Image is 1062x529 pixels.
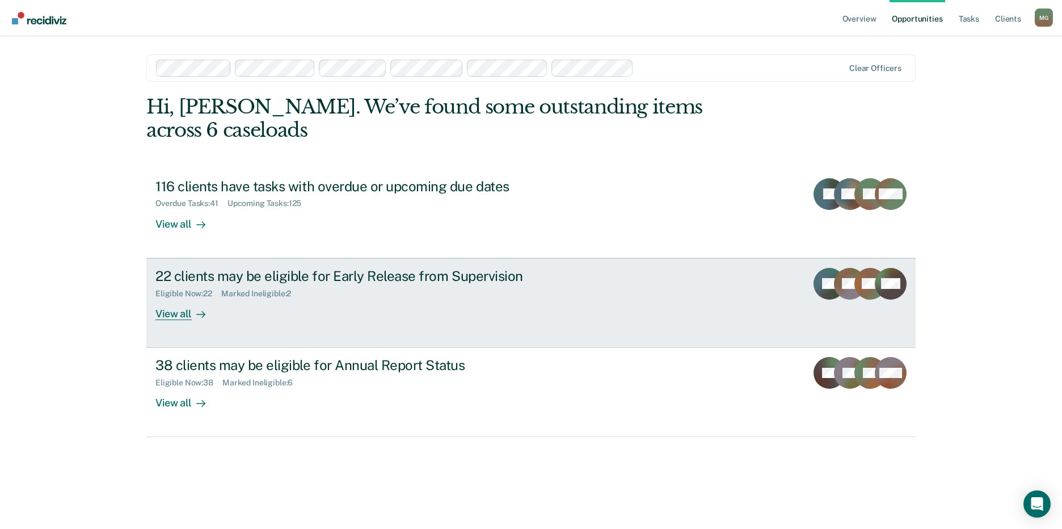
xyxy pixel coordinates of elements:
a: 22 clients may be eligible for Early Release from SupervisionEligible Now:22Marked Ineligible:2Vi... [146,258,916,348]
div: Clear officers [849,64,901,73]
div: Marked Ineligible : 2 [221,289,300,299]
img: Recidiviz [12,12,66,24]
div: Open Intercom Messenger [1023,490,1051,518]
div: View all [155,298,219,320]
div: Upcoming Tasks : 125 [227,199,311,208]
div: M G [1035,9,1053,27]
a: 116 clients have tasks with overdue or upcoming due datesOverdue Tasks:41Upcoming Tasks:125View all [146,169,916,258]
div: View all [155,388,219,410]
div: Eligible Now : 38 [155,378,222,388]
button: Profile dropdown button [1035,9,1053,27]
div: View all [155,208,219,230]
div: Hi, [PERSON_NAME]. We’ve found some outstanding items across 6 caseloads [146,95,762,142]
div: 116 clients have tasks with overdue or upcoming due dates [155,178,554,195]
div: Overdue Tasks : 41 [155,199,227,208]
div: 22 clients may be eligible for Early Release from Supervision [155,268,554,284]
a: 38 clients may be eligible for Annual Report StatusEligible Now:38Marked Ineligible:6View all [146,348,916,437]
div: 38 clients may be eligible for Annual Report Status [155,357,554,373]
div: Marked Ineligible : 6 [222,378,302,388]
div: Eligible Now : 22 [155,289,221,299]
